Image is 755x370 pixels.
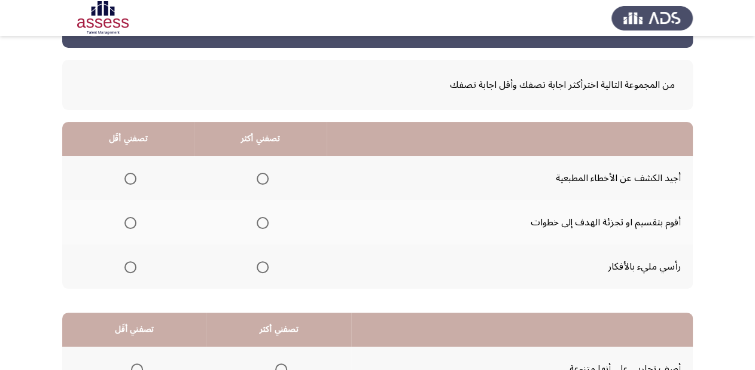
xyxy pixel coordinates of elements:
[62,1,144,35] img: Assessment logo of OCM R1 ASSESS
[327,200,693,244] td: أقوم بتقسيم او تجزئة الهدف إلى خطوات
[252,212,269,233] mat-radio-group: Select an option
[120,212,136,233] mat-radio-group: Select an option
[80,75,675,95] span: من المجموعة التالية اخترأكثر اجابة تصفك وأقل اجابة تصفك
[62,122,194,156] th: تصفني أقَل
[252,256,269,277] mat-radio-group: Select an option
[327,156,693,200] td: أجيد الكشف عن الأخطاء المطبعية
[194,122,327,156] th: تصفني أكثر
[120,256,136,277] mat-radio-group: Select an option
[252,168,269,188] mat-radio-group: Select an option
[327,244,693,289] td: رأسي مليء بالأفكار
[62,313,206,347] th: تصفني أقَل
[611,1,693,35] img: Assess Talent Management logo
[120,168,136,188] mat-radio-group: Select an option
[206,313,351,347] th: تصفني أكثر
